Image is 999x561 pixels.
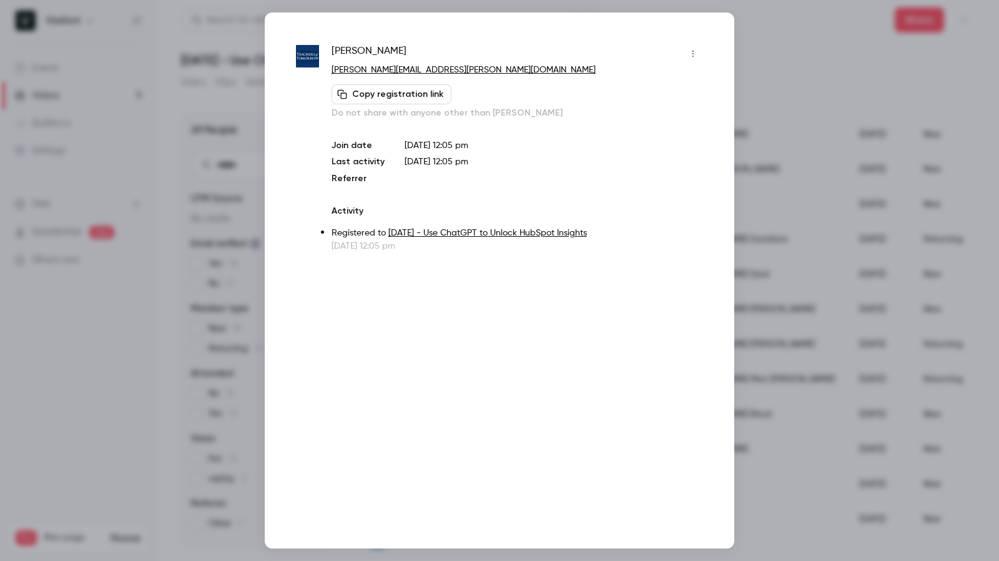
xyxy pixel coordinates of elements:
[332,84,451,104] button: Copy registration link
[332,66,596,74] a: [PERSON_NAME][EMAIL_ADDRESS][PERSON_NAME][DOMAIN_NAME]
[332,227,703,240] p: Registered to
[332,172,385,185] p: Referrer
[405,139,703,152] p: [DATE] 12:05 pm
[332,107,703,119] p: Do not share with anyone other than [PERSON_NAME]
[388,229,587,237] a: [DATE] - Use ChatGPT to Unlock HubSpot Insights
[405,157,468,166] span: [DATE] 12:05 pm
[332,44,406,64] span: [PERSON_NAME]
[296,45,319,68] img: teachersoftomorrow.org
[332,205,703,217] p: Activity
[332,240,703,252] p: [DATE] 12:05 pm
[332,139,385,152] p: Join date
[332,156,385,169] p: Last activity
